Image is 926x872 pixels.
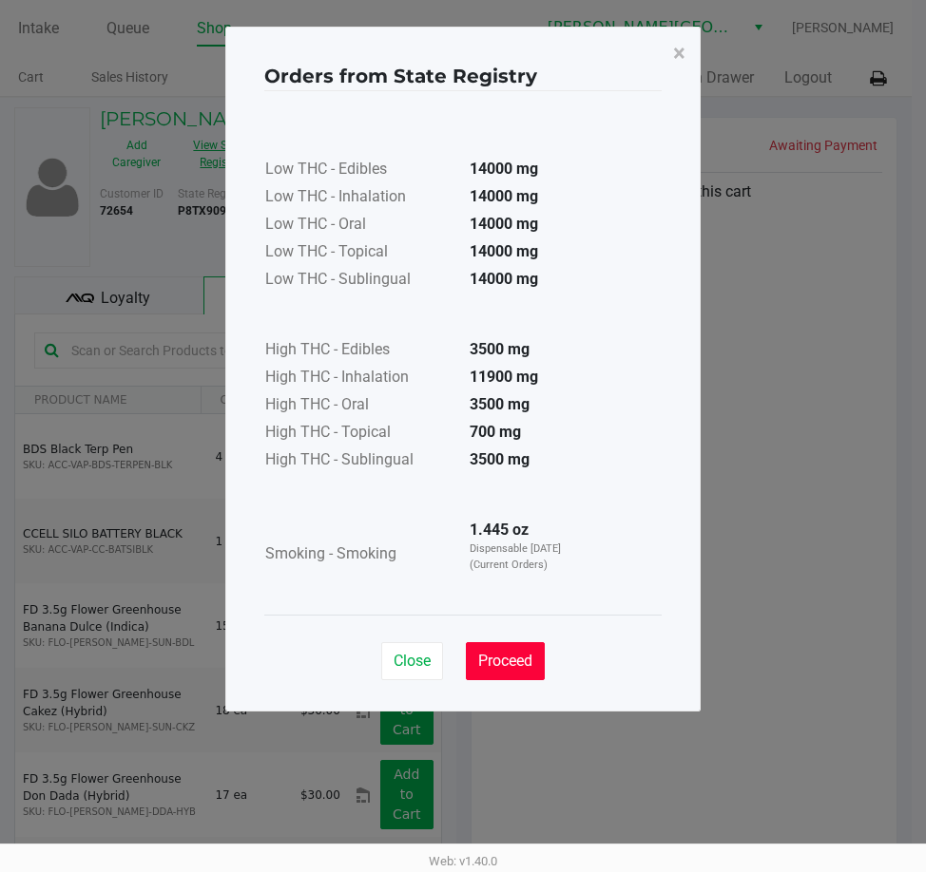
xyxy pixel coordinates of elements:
[264,447,454,475] td: High THC - Sublingual
[264,337,454,365] td: High THC - Edibles
[264,239,454,267] td: Low THC - Topical
[264,392,454,420] td: High THC - Oral
[264,212,454,239] td: Low THC - Oral
[381,642,443,680] button: Close
[673,40,685,66] span: ×
[470,541,572,573] p: Dispensable [DATE] (Current Orders)
[394,652,431,670] span: Close
[264,420,454,447] td: High THC - Topical
[470,215,538,233] strong: 14000 mg
[478,652,532,670] span: Proceed
[264,365,454,392] td: High THC - Inhalation
[470,270,538,288] strong: 14000 mg
[470,187,538,205] strong: 14000 mg
[264,157,454,184] td: Low THC - Edibles
[264,62,537,90] h4: Orders from State Registry
[264,184,454,212] td: Low THC - Inhalation
[470,395,530,413] strong: 3500 mg
[470,340,530,358] strong: 3500 mg
[264,267,454,294] td: Low THC - Sublingual
[466,642,545,680] button: Proceed
[470,160,538,178] strong: 14000 mg
[658,27,701,80] button: Close
[264,518,454,592] td: Smoking - Smoking
[429,854,497,868] span: Web: v1.40.0
[470,423,521,441] strong: 700 mg
[470,368,538,386] strong: 11900 mg
[470,521,529,539] strong: 1.445 oz
[470,242,538,260] strong: 14000 mg
[470,450,530,468] strong: 3500 mg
